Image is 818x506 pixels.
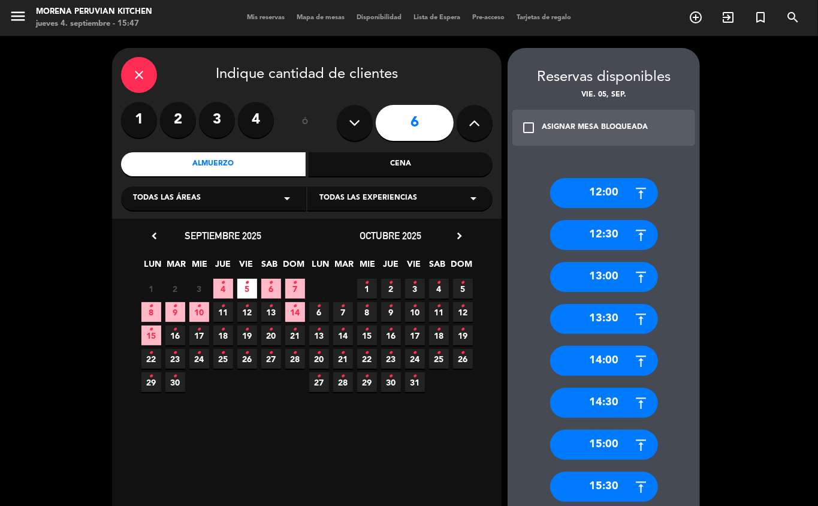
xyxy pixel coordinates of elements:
[269,297,273,316] i: •
[197,320,201,339] i: •
[550,430,658,460] div: 15:00
[550,178,658,208] div: 12:00
[357,349,377,369] span: 22
[389,344,393,363] i: •
[429,326,449,345] span: 18
[285,302,305,322] span: 14
[389,367,393,386] i: •
[309,152,493,176] div: Cena
[550,262,658,292] div: 13:00
[148,230,161,242] i: chevron_left
[389,320,393,339] i: •
[141,349,161,369] span: 22
[165,302,185,322] span: 9
[285,349,305,369] span: 28
[453,349,473,369] span: 26
[550,220,658,250] div: 12:30
[437,297,441,316] i: •
[36,18,152,30] div: jueves 4. septiembre - 15:47
[381,279,401,299] span: 2
[293,297,297,316] i: •
[333,349,353,369] span: 21
[197,297,201,316] i: •
[309,349,329,369] span: 20
[351,14,408,21] span: Disponibilidad
[437,344,441,363] i: •
[341,297,345,316] i: •
[550,388,658,418] div: 14:30
[365,367,369,386] i: •
[542,122,648,134] div: ASIGNAR MESA BLOQUEADA
[413,297,417,316] i: •
[173,344,177,363] i: •
[405,279,425,299] span: 3
[413,320,417,339] i: •
[9,7,27,25] i: menu
[413,367,417,386] i: •
[381,257,401,277] span: JUE
[365,297,369,316] i: •
[365,273,369,293] i: •
[261,302,281,322] span: 13
[221,320,225,339] i: •
[293,344,297,363] i: •
[185,230,261,242] span: septiembre 2025
[189,302,209,322] span: 10
[365,344,369,363] i: •
[429,349,449,369] span: 25
[213,302,233,322] span: 11
[149,320,153,339] i: •
[511,14,577,21] span: Tarjetas de regalo
[429,279,449,299] span: 4
[121,57,493,93] div: Indique cantidad de clientes
[121,152,306,176] div: Almuerzo
[141,372,161,392] span: 29
[521,121,536,135] i: check_box_outline_blank
[269,320,273,339] i: •
[133,192,201,204] span: Todas las áreas
[453,279,473,299] span: 5
[121,102,157,138] label: 1
[466,191,481,206] i: arrow_drop_down
[221,273,225,293] i: •
[237,279,257,299] span: 5
[360,230,422,242] span: octubre 2025
[149,367,153,386] i: •
[357,302,377,322] span: 8
[149,297,153,316] i: •
[173,297,177,316] i: •
[317,297,321,316] i: •
[311,257,331,277] span: LUN
[319,192,417,204] span: Todas las experiencias
[189,349,209,369] span: 24
[317,344,321,363] i: •
[149,344,153,363] i: •
[237,326,257,345] span: 19
[333,302,353,322] span: 7
[213,279,233,299] span: 4
[190,257,210,277] span: MIE
[285,279,305,299] span: 7
[285,326,305,345] span: 21
[237,302,257,322] span: 12
[550,304,658,334] div: 13:30
[165,326,185,345] span: 16
[245,344,249,363] i: •
[437,320,441,339] i: •
[317,367,321,386] i: •
[238,102,274,138] label: 4
[173,367,177,386] i: •
[237,349,257,369] span: 26
[381,326,401,345] span: 16
[357,326,377,345] span: 15
[405,372,425,392] span: 31
[508,89,700,101] div: vie. 05, sep.
[286,102,325,144] div: ó
[245,297,249,316] i: •
[165,279,185,299] span: 2
[141,302,161,322] span: 8
[453,326,473,345] span: 19
[461,273,465,293] i: •
[9,7,27,29] button: menu
[317,320,321,339] i: •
